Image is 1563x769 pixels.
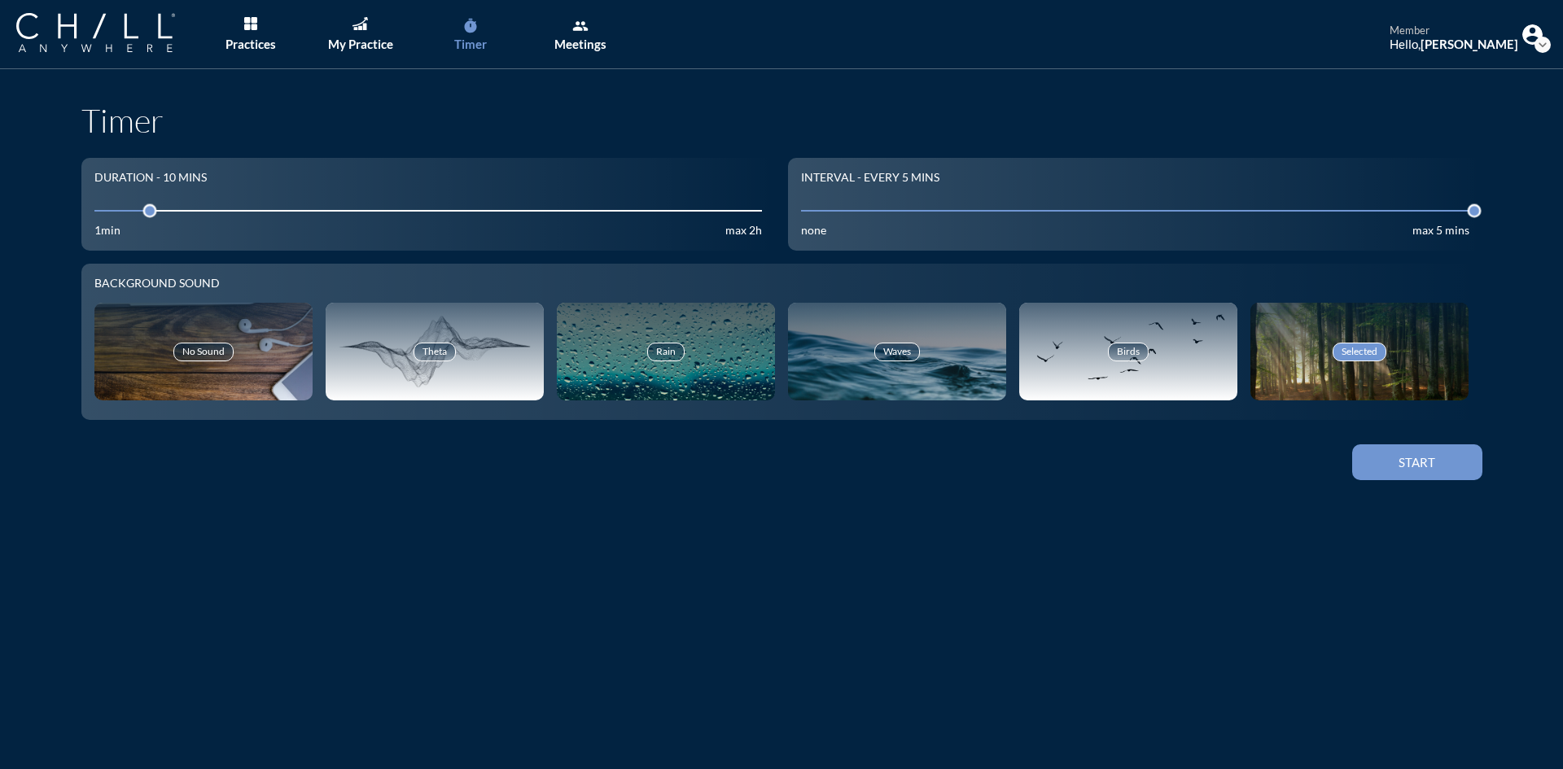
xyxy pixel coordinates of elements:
h1: Timer [81,101,1482,140]
div: Theta [414,343,456,360]
div: My Practice [328,37,393,51]
img: List [244,17,257,30]
div: max 2h [725,224,762,238]
a: Company Logo [16,13,208,55]
div: Waves [874,343,920,360]
div: Start [1381,455,1454,470]
i: group [572,18,589,34]
img: Graph [352,17,367,30]
div: member [1390,24,1518,37]
div: Meetings [554,37,606,51]
div: Rain [647,343,685,360]
div: No Sound [173,343,234,360]
div: Practices [225,37,276,51]
div: Timer [454,37,487,51]
button: Start [1352,444,1482,480]
div: Background sound [94,277,1469,291]
div: Hello, [1390,37,1518,51]
img: Company Logo [16,13,175,52]
div: Selected [1333,343,1386,360]
div: Interval - Every 5 mins [801,171,939,185]
div: max 5 mins [1412,224,1469,238]
div: Duration - 10 mins [94,171,207,185]
i: expand_more [1535,37,1551,53]
div: Birds [1108,343,1149,360]
i: timer [462,18,479,34]
div: none [801,224,826,238]
strong: [PERSON_NAME] [1421,37,1518,51]
div: 1min [94,224,120,238]
img: Profile icon [1522,24,1543,45]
